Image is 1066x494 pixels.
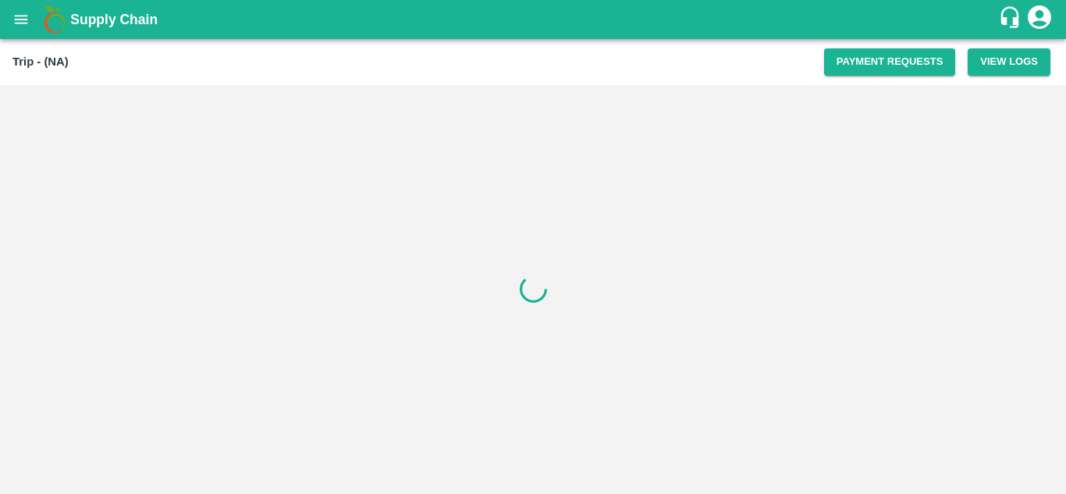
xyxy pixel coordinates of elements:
[1025,3,1054,36] div: account of current user
[12,55,69,68] b: Trip - (NA)
[3,2,39,37] button: open drawer
[70,12,158,27] b: Supply Chain
[998,5,1025,34] div: customer-support
[824,48,956,76] button: Payment Requests
[39,4,70,35] img: logo
[968,48,1050,76] button: View Logs
[70,9,998,30] a: Supply Chain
